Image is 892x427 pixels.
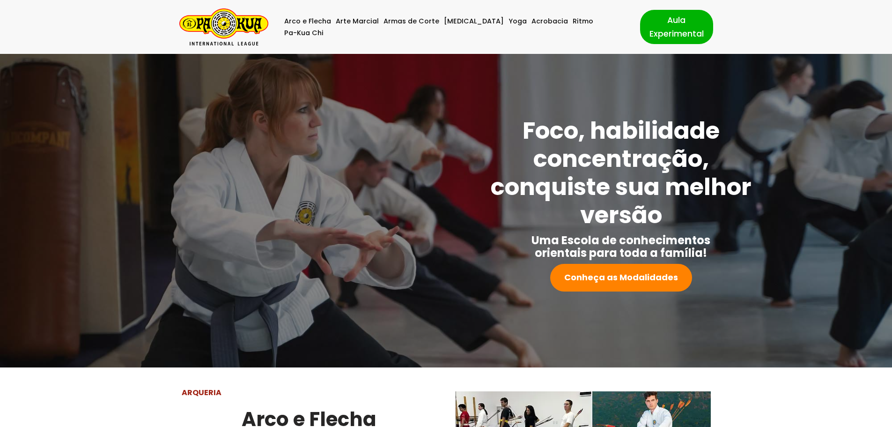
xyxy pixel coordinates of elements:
a: Pa-Kua Brasil Uma Escola de conhecimentos orientais para toda a família. Foco, habilidade concent... [179,8,268,45]
strong: Uma Escola de conhecimentos orientais para toda a família! [531,232,710,261]
a: Aula Experimental [640,10,713,44]
a: Acrobacia [531,15,568,27]
a: Conheça as Modalidades [550,264,692,292]
strong: Conheça as Modalidades [564,271,678,283]
a: Ritmo [573,15,593,27]
a: Arte Marcial [336,15,379,27]
div: Menu primário [282,15,626,39]
a: Armas de Corte [383,15,439,27]
a: [MEDICAL_DATA] [444,15,504,27]
a: Arco e Flecha [284,15,331,27]
a: Yoga [509,15,527,27]
strong: ARQUERIA [182,387,221,398]
strong: Foco, habilidade concentração, conquiste sua melhor versão [491,114,752,232]
a: Pa-Kua Chi [284,27,324,39]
